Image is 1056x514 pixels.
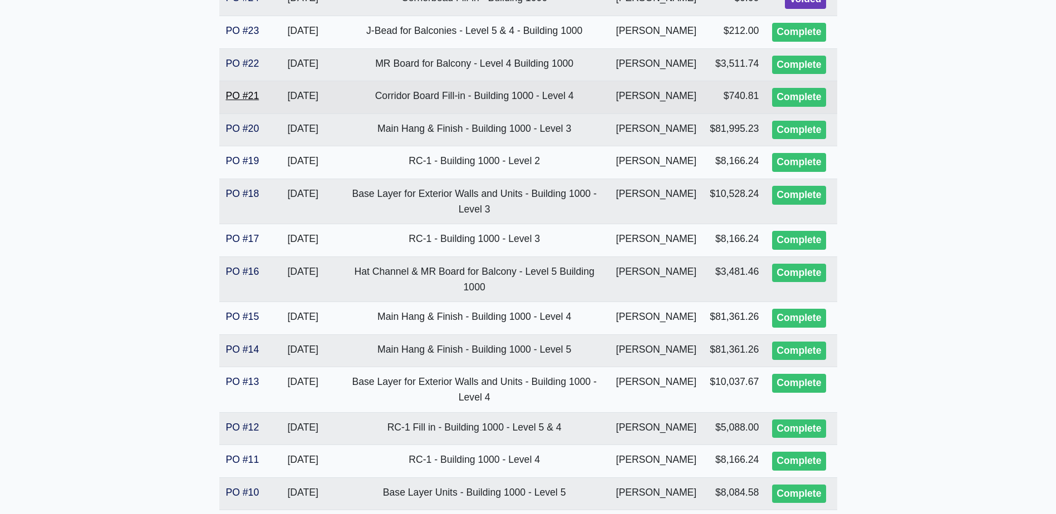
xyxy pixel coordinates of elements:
td: $3,511.74 [703,48,765,81]
td: [PERSON_NAME] [610,224,704,257]
a: PO #13 [226,376,259,387]
td: [DATE] [267,256,340,302]
a: PO #16 [226,266,259,277]
td: $8,166.24 [703,146,765,179]
td: [PERSON_NAME] [610,16,704,49]
td: $8,084.58 [703,477,765,510]
div: Complete [772,419,826,438]
td: Main Hang & Finish - Building 1000 - Level 5 [340,334,610,367]
a: PO #23 [226,25,259,36]
td: $5,088.00 [703,412,765,445]
td: [DATE] [267,146,340,179]
td: [PERSON_NAME] [610,179,704,224]
td: [PERSON_NAME] [610,256,704,302]
a: PO #10 [226,487,259,498]
a: PO #12 [226,422,259,433]
td: [PERSON_NAME] [610,477,704,510]
td: $740.81 [703,81,765,114]
td: [DATE] [267,412,340,445]
div: Complete [772,264,826,283]
td: RC-1 - Building 1000 - Level 4 [340,445,610,478]
td: [PERSON_NAME] [610,146,704,179]
td: $81,361.26 [703,302,765,335]
td: [PERSON_NAME] [610,113,704,146]
td: Hat Channel & MR Board for Balcony - Level 5 Building 1000 [340,256,610,302]
a: PO #17 [226,233,259,244]
td: $10,528.24 [703,179,765,224]
div: Complete [772,56,826,75]
td: $81,361.26 [703,334,765,367]
td: Base Layer for Exterior Walls and Units - Building 1000 - Level 4 [340,367,610,412]
td: Base Layer for Exterior Walls and Units - Building 1000 - Level 3 [340,179,610,224]
td: [DATE] [267,445,340,478]
td: [DATE] [267,48,340,81]
div: Complete [772,88,826,107]
td: [PERSON_NAME] [610,302,704,335]
td: Base Layer Units - Building 1000 - Level 5 [340,477,610,510]
td: Corridor Board Fill-in - Building 1000 - Level 4 [340,81,610,114]
td: [DATE] [267,334,340,367]
td: $8,166.24 [703,224,765,257]
td: $81,995.23 [703,113,765,146]
div: Complete [772,186,826,205]
td: RC-1 Fill in - Building 1000 - Level 5 & 4 [340,412,610,445]
a: PO #18 [226,188,259,199]
a: PO #14 [226,344,259,355]
a: PO #11 [226,454,259,465]
td: [DATE] [267,477,340,510]
div: Complete [772,121,826,140]
td: RC-1 - Building 1000 - Level 3 [340,224,610,257]
div: Complete [772,231,826,250]
td: $10,037.67 [703,367,765,412]
td: [DATE] [267,16,340,49]
td: Main Hang & Finish - Building 1000 - Level 4 [340,302,610,335]
div: Complete [772,153,826,172]
td: $8,166.24 [703,445,765,478]
div: Complete [772,485,826,503]
td: [PERSON_NAME] [610,445,704,478]
td: [PERSON_NAME] [610,412,704,445]
td: [PERSON_NAME] [610,334,704,367]
td: MR Board for Balcony - Level 4 Building 1000 [340,48,610,81]
td: [DATE] [267,179,340,224]
td: J-Bead for Balconies - Level 5 & 4 - Building 1000 [340,16,610,49]
td: Main Hang & Finish - Building 1000 - Level 3 [340,113,610,146]
td: [DATE] [267,81,340,114]
div: Complete [772,374,826,393]
td: RC-1 - Building 1000 - Level 2 [340,146,610,179]
div: Complete [772,23,826,42]
a: PO #20 [226,123,259,134]
div: Complete [772,309,826,328]
td: [PERSON_NAME] [610,48,704,81]
a: PO #22 [226,58,259,69]
a: PO #21 [226,90,259,101]
td: [DATE] [267,367,340,412]
td: $3,481.46 [703,256,765,302]
td: $212.00 [703,16,765,49]
td: [DATE] [267,224,340,257]
div: Complete [772,342,826,360]
a: PO #19 [226,155,259,166]
td: [DATE] [267,302,340,335]
a: PO #15 [226,311,259,322]
td: [PERSON_NAME] [610,367,704,412]
div: Complete [772,452,826,471]
td: [DATE] [267,113,340,146]
td: [PERSON_NAME] [610,81,704,114]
